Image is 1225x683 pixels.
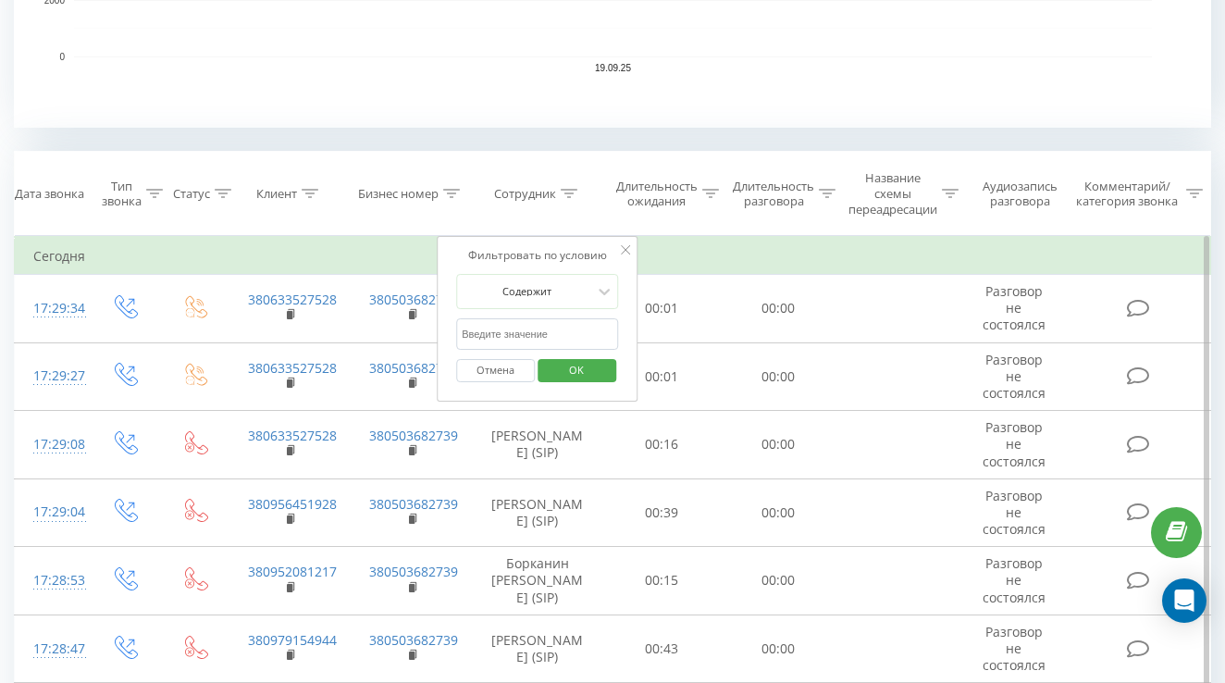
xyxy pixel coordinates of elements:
td: [PERSON_NAME] (SIP) [472,615,602,683]
div: Аудиозапись разговора [975,179,1066,210]
td: [PERSON_NAME] (SIP) [472,478,602,547]
td: 00:43 [603,615,720,683]
a: 380633527528 [248,359,337,377]
a: 380503682739 [369,359,458,377]
td: 00:01 [603,275,720,343]
div: 17:29:08 [33,427,70,463]
td: Сегодня [15,238,1211,275]
td: 00:00 [720,615,836,683]
a: 380952081217 [248,563,337,580]
div: Статус [173,186,210,202]
td: 00:00 [720,342,836,411]
a: 380503682739 [369,563,458,580]
a: 380956451928 [248,495,337,513]
div: Длительность ожидания [616,179,698,210]
div: 17:28:53 [33,563,70,599]
span: Разговор не состоялся [983,487,1046,538]
td: Борканин [PERSON_NAME] (SIP) [472,547,602,615]
span: OK [551,355,602,384]
span: Разговор не состоялся [983,554,1046,605]
div: Open Intercom Messenger [1162,578,1206,623]
td: 00:15 [603,547,720,615]
td: 00:00 [720,411,836,479]
a: 380503682739 [369,291,458,308]
td: 00:01 [603,342,720,411]
div: Дата звонка [15,186,84,202]
span: Разговор не состоялся [983,623,1046,674]
div: Сотрудник [494,186,556,202]
td: 00:00 [720,275,836,343]
a: 380633527528 [248,427,337,444]
a: 380979154944 [248,631,337,649]
input: Введите значение [456,318,619,351]
td: 00:00 [720,547,836,615]
text: 19.09.25 [595,63,631,73]
div: Бизнес номер [358,186,439,202]
div: Тип звонка [102,179,142,210]
td: 00:00 [720,478,836,547]
div: 17:29:04 [33,494,70,530]
div: Название схемы переадресации [848,170,937,217]
a: 380633527528 [248,291,337,308]
text: 0 [59,52,65,62]
span: Разговор не состоялся [983,418,1046,469]
div: Комментарий/категория звонка [1073,179,1182,210]
button: Отмена [456,359,535,382]
div: 17:29:34 [33,291,70,327]
div: Клиент [256,186,297,202]
a: 380503682739 [369,631,458,649]
div: 17:29:27 [33,358,70,394]
span: Разговор не состоялся [983,351,1046,402]
td: 00:39 [603,478,720,547]
div: 17:28:47 [33,631,70,667]
td: [PERSON_NAME] (SIP) [472,411,602,479]
div: Длительность разговора [733,179,814,210]
td: 00:16 [603,411,720,479]
a: 380503682739 [369,427,458,444]
span: Разговор не состоялся [983,282,1046,333]
a: 380503682739 [369,495,458,513]
button: OK [538,359,616,382]
div: Фильтровать по условию [456,246,619,265]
